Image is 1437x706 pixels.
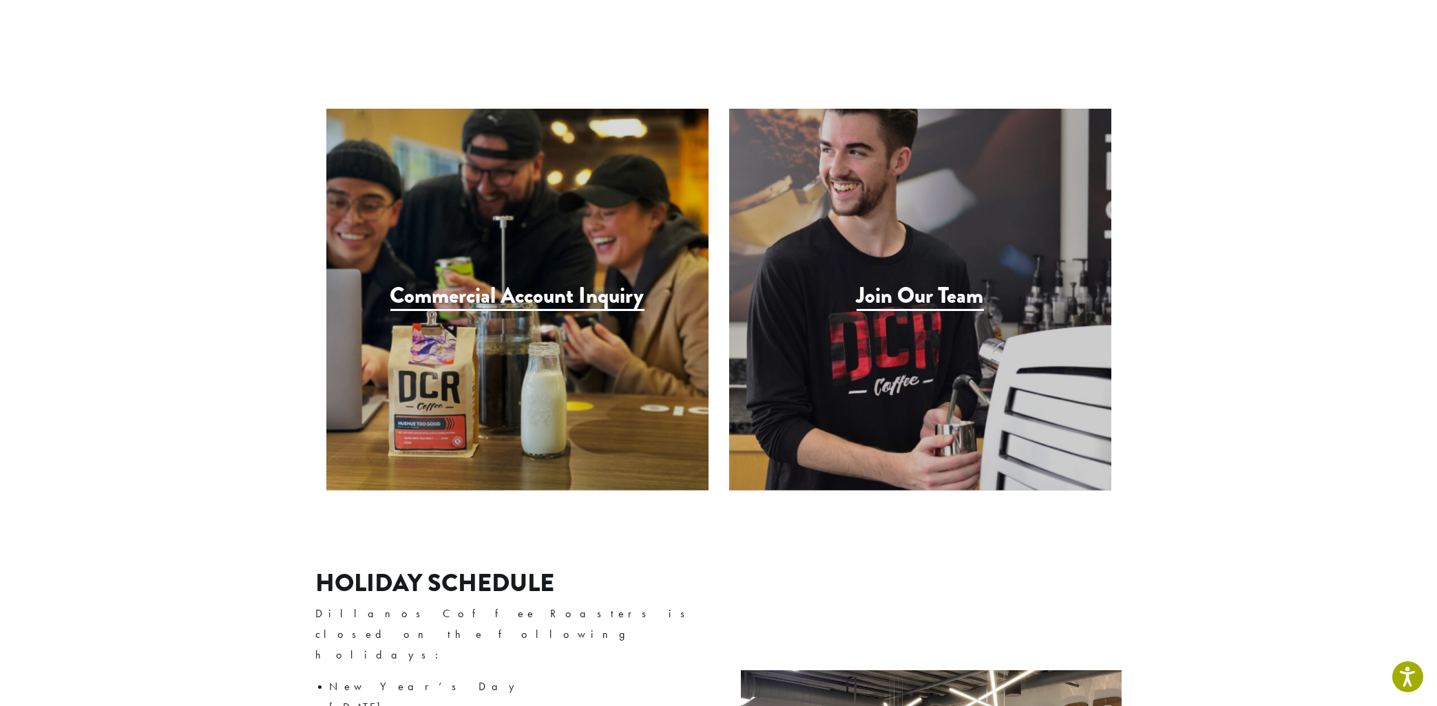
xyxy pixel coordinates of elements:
a: Commercial Account Inquiry [326,109,709,491]
a: Join Our Team [729,109,1111,491]
li: New Year’s Day [330,676,708,697]
p: Dillanos Coffee Roasters is closed on the following holidays: [316,603,708,665]
h2: Holiday Schedule [316,568,708,598]
h3: Commercial Account Inquiry [390,283,644,311]
h3: Join Our Team [857,283,984,311]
